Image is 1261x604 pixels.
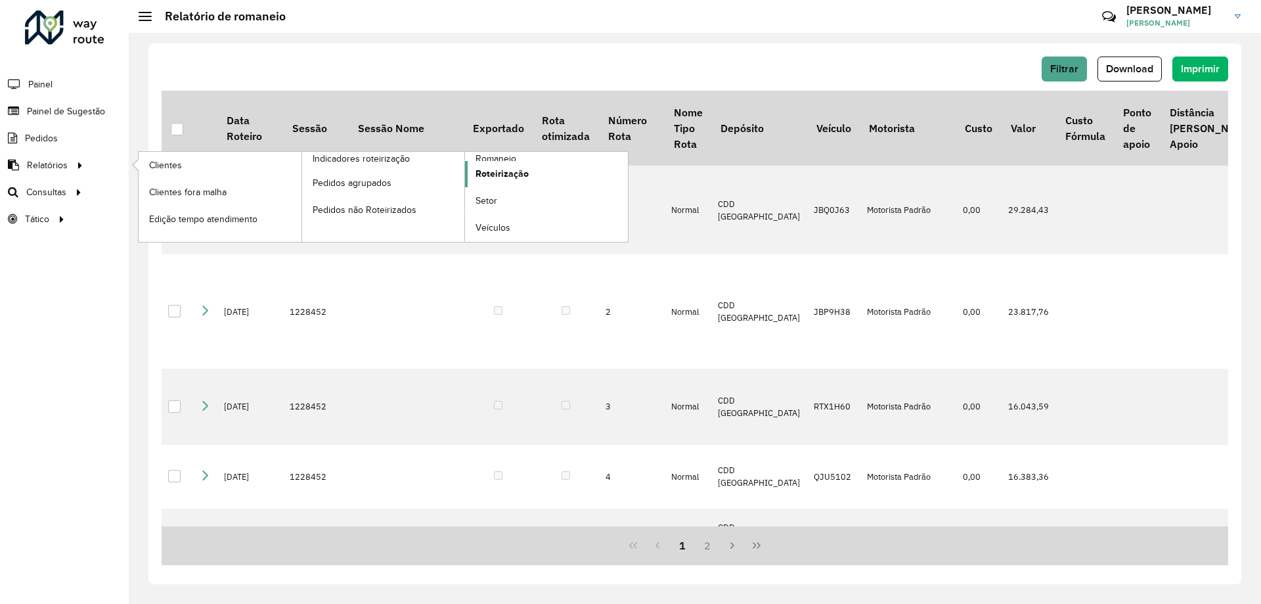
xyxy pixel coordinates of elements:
[711,91,807,166] th: Depósito
[807,369,860,445] td: RTX1H60
[695,533,720,558] button: 2
[1126,4,1225,16] h3: [PERSON_NAME]
[313,152,410,166] span: Indicadores roteirização
[807,166,860,254] td: JBQ0J63
[1106,63,1153,74] span: Download
[476,167,529,181] span: Roteirização
[1181,63,1220,74] span: Imprimir
[599,369,665,445] td: 3
[1042,57,1087,81] button: Filtrar
[1002,445,1056,509] td: 16.383,36
[1002,254,1056,369] td: 23.817,76
[302,152,629,242] a: Romaneio
[665,166,711,254] td: Normal
[26,185,66,199] span: Consultas
[860,445,956,509] td: Motorista Padrão
[149,158,182,172] span: Clientes
[283,254,349,369] td: 1228452
[665,254,711,369] td: Normal
[807,509,860,560] td: JBP9E14
[149,185,227,199] span: Clientes fora malha
[283,509,349,560] td: 1228452
[711,369,807,445] td: CDD [GEOGRAPHIC_DATA]
[465,215,628,241] a: Veículos
[476,221,510,235] span: Veículos
[217,91,283,166] th: Data Roteiro
[711,166,807,254] td: CDD [GEOGRAPHIC_DATA]
[217,254,283,369] td: [DATE]
[720,533,745,558] button: Next Page
[744,533,769,558] button: Last Page
[152,9,286,24] h2: Relatório de romaneio
[1056,91,1114,166] th: Custo Fórmula
[1002,91,1056,166] th: Valor
[25,212,49,226] span: Tático
[711,254,807,369] td: CDD [GEOGRAPHIC_DATA]
[670,533,695,558] button: 1
[302,197,465,223] a: Pedidos não Roteirizados
[807,445,860,509] td: QJU5102
[956,509,1002,560] td: 0,00
[28,78,53,91] span: Painel
[313,203,416,217] span: Pedidos não Roteirizados
[956,254,1002,369] td: 0,00
[27,105,105,118] span: Painel de Sugestão
[465,161,628,187] a: Roteirização
[807,254,860,369] td: JBP9H38
[860,91,956,166] th: Motorista
[599,445,665,509] td: 4
[807,91,860,166] th: Veículo
[956,166,1002,254] td: 0,00
[665,445,711,509] td: Normal
[283,91,349,166] th: Sessão
[711,445,807,509] td: CDD [GEOGRAPHIC_DATA]
[1050,63,1078,74] span: Filtrar
[1172,57,1228,81] button: Imprimir
[1114,91,1160,166] th: Ponto de apoio
[665,509,711,560] td: Normal
[711,509,807,560] td: CDD [GEOGRAPHIC_DATA]
[27,158,68,172] span: Relatórios
[956,369,1002,445] td: 0,00
[599,91,665,166] th: Número Rota
[956,91,1002,166] th: Custo
[1097,57,1162,81] button: Download
[302,170,465,196] a: Pedidos agrupados
[599,166,665,254] td: 1
[476,152,516,166] span: Romaneio
[283,445,349,509] td: 1228452
[25,131,58,145] span: Pedidos
[465,188,628,214] a: Setor
[476,194,497,208] span: Setor
[217,509,283,560] td: [DATE]
[1126,17,1225,29] span: [PERSON_NAME]
[217,369,283,445] td: [DATE]
[956,445,1002,509] td: 0,00
[599,254,665,369] td: 2
[860,254,956,369] td: Motorista Padrão
[217,445,283,509] td: [DATE]
[1095,3,1123,31] a: Contato Rápido
[599,509,665,560] td: 5
[283,369,349,445] td: 1228452
[1002,509,1056,560] td: 26.673,98
[1002,166,1056,254] td: 29.284,43
[139,206,301,232] a: Edição tempo atendimento
[860,166,956,254] td: Motorista Padrão
[349,91,464,166] th: Sessão Nome
[139,152,465,242] a: Indicadores roteirização
[665,369,711,445] td: Normal
[139,179,301,205] a: Clientes fora malha
[1002,369,1056,445] td: 16.043,59
[860,509,956,560] td: Motorista Padrão
[149,212,257,226] span: Edição tempo atendimento
[139,152,301,178] a: Clientes
[860,369,956,445] td: Motorista Padrão
[313,176,391,190] span: Pedidos agrupados
[665,91,711,166] th: Nome Tipo Rota
[464,91,533,166] th: Exportado
[533,91,598,166] th: Rota otimizada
